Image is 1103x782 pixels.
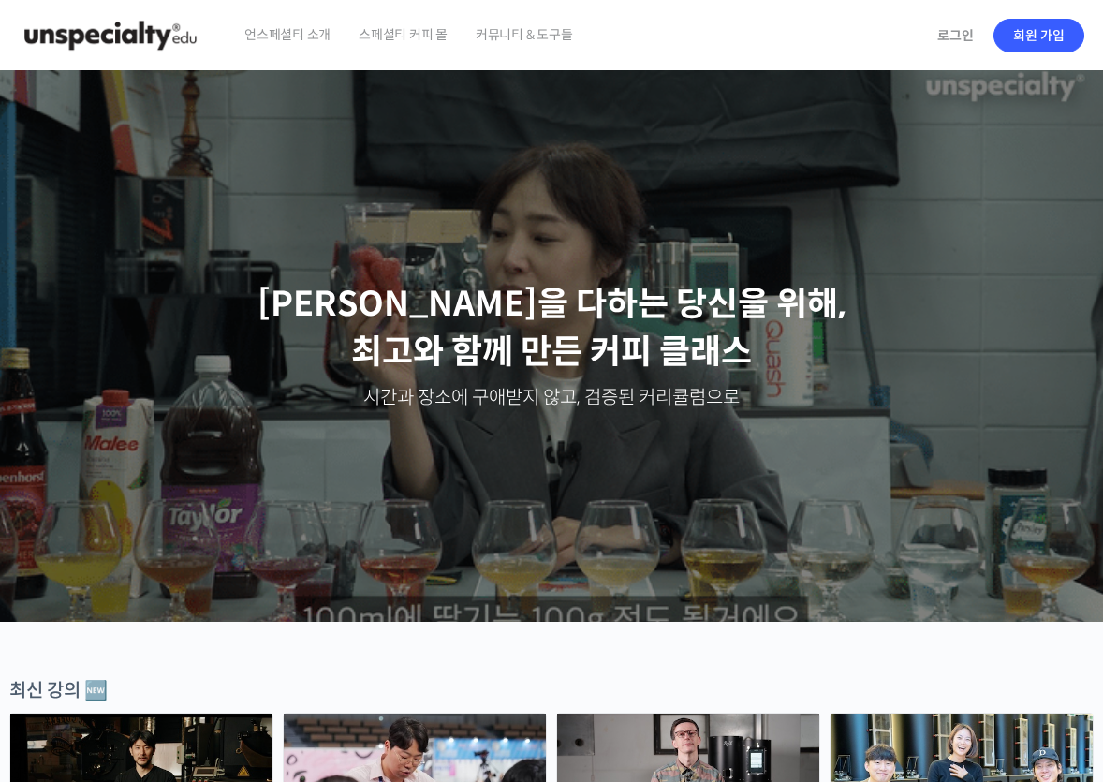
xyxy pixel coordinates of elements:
a: 회원 가입 [993,19,1084,52]
span: 대화 [171,623,194,638]
a: 로그인 [926,14,985,57]
span: 설정 [289,622,312,637]
a: 대화 [124,594,242,641]
p: [PERSON_NAME]을 다하는 당신을 위해, 최고와 함께 만든 커피 클래스 [19,281,1084,376]
a: 설정 [242,594,360,641]
div: 최신 강의 🆕 [9,678,1094,703]
a: 홈 [6,594,124,641]
p: 시간과 장소에 구애받지 않고, 검증된 커리큘럼으로 [19,385,1084,411]
span: 홈 [59,622,70,637]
